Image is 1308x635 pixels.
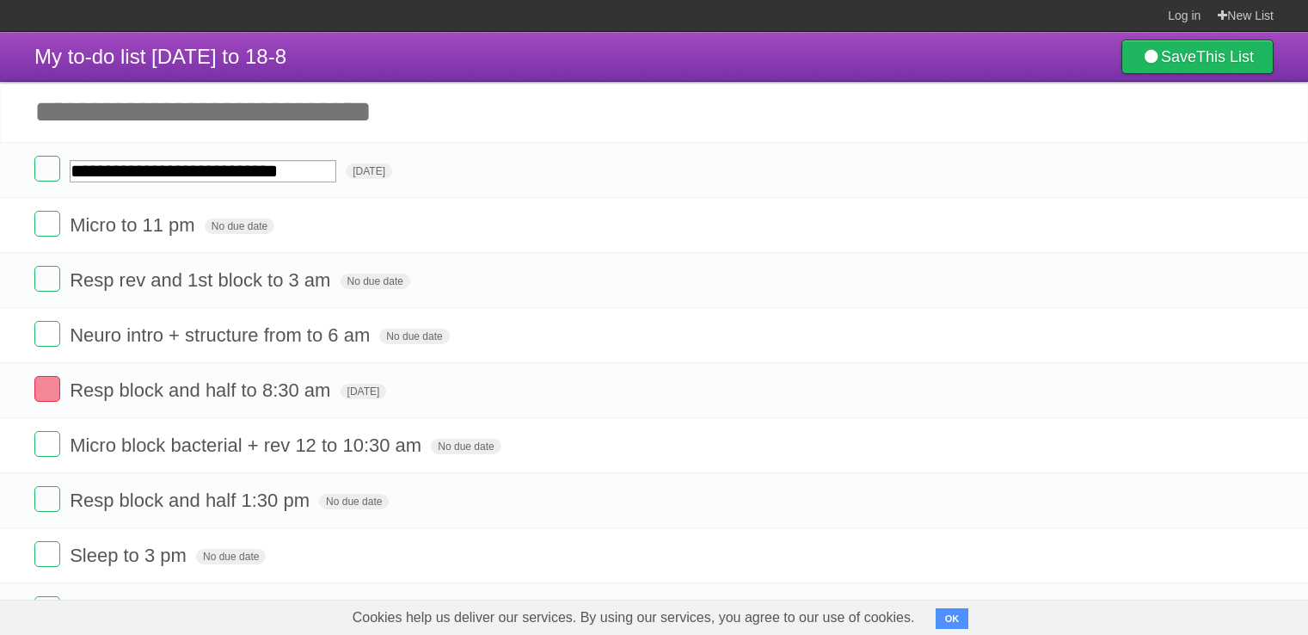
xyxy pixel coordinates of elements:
label: Done [34,376,60,402]
span: Cookies help us deliver our services. By using our services, you agree to our use of cookies. [335,601,932,635]
span: Resp block and half to 8:30 am [70,379,335,401]
span: My to-do list [DATE] to 18-8 [34,45,286,68]
label: Done [34,156,60,182]
label: Done [34,321,60,347]
label: Done [34,266,60,292]
span: No due date [341,274,410,289]
span: No due date [379,329,449,344]
span: Neuro intro + structure from to 6 am [70,324,374,346]
span: Sleep to 3 pm [70,545,191,566]
span: No due date [431,439,500,454]
a: SaveThis List [1121,40,1274,74]
button: OK [936,608,969,629]
label: Done [34,541,60,567]
span: No due date [196,549,266,564]
span: No due date [205,219,274,234]
label: Done [34,596,60,622]
span: Micro to 11 pm [70,214,200,236]
label: Done [34,486,60,512]
span: [DATE] [346,163,392,179]
span: Micro block bacterial + rev 12 to 10:30 am [70,435,426,456]
span: Resp block and half 1:30 pm [70,490,314,511]
label: Done [34,211,60,237]
label: Done [34,431,60,457]
span: [DATE] [341,384,387,399]
span: Resp rev and 1st block to 3 am [70,269,335,291]
span: No due date [319,494,389,509]
b: This List [1196,48,1254,65]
